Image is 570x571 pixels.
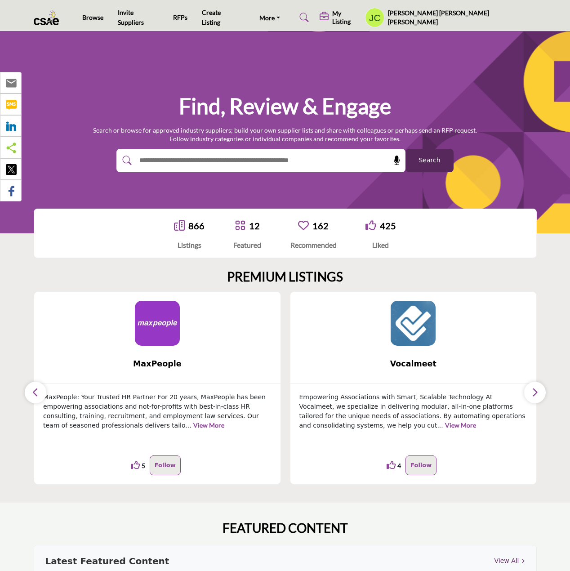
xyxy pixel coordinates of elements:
[365,8,384,27] button: Show hide supplier dropdown
[437,422,443,429] span: ...
[174,240,205,250] div: Listings
[290,352,537,376] a: Vocalmeet
[405,455,436,475] button: Follow
[202,9,221,26] a: Create Listing
[179,92,391,120] h1: Find, Review & Engage
[397,461,401,470] span: 4
[235,220,245,232] a: Go to Featured
[82,13,103,21] a: Browse
[391,301,436,346] img: Vocalmeet
[173,13,187,21] a: RFPs
[445,421,476,429] a: View More
[135,301,180,346] img: MaxPeople
[45,554,169,568] h3: Latest Featured Content
[34,352,281,376] a: MaxPeople
[233,240,261,250] div: Featured
[188,220,205,231] a: 866
[298,220,309,232] a: Go to Recommended
[185,422,191,429] span: ...
[332,9,360,26] h5: My Listing
[290,240,337,250] div: Recommended
[142,461,145,470] span: 5
[388,9,537,26] h5: [PERSON_NAME] [PERSON_NAME] [PERSON_NAME]
[299,393,528,430] p: Empowering Associations with Smart, Scalable Technology At Vocalmeet, we specialize in delivering...
[48,358,267,370] span: MaxPeople
[43,393,272,430] p: MaxPeople: Your Trusted HR Partner For 20 years, MaxPeople has been empowering associations and n...
[304,352,523,376] b: Vocalmeet
[405,149,454,172] button: Search
[34,10,64,25] img: Site Logo
[253,11,286,24] a: More
[312,220,329,231] a: 162
[410,460,432,471] p: Follow
[494,556,525,566] a: View All
[304,358,523,370] span: Vocalmeet
[223,521,348,536] h2: FEATURED CONTENT
[155,460,176,471] p: Follow
[365,240,396,250] div: Liked
[227,269,343,285] h2: PREMIUM LISTINGS
[93,126,477,143] p: Search or browse for approved industry suppliers; build your own supplier lists and share with co...
[380,220,396,231] a: 425
[320,9,361,26] div: My Listing
[150,455,181,475] button: Follow
[193,421,224,429] a: View More
[365,220,376,231] i: Go to Liked
[249,220,260,231] a: 12
[48,352,267,376] b: MaxPeople
[118,9,144,26] a: Invite Suppliers
[291,10,315,25] a: Search
[419,156,440,165] span: Search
